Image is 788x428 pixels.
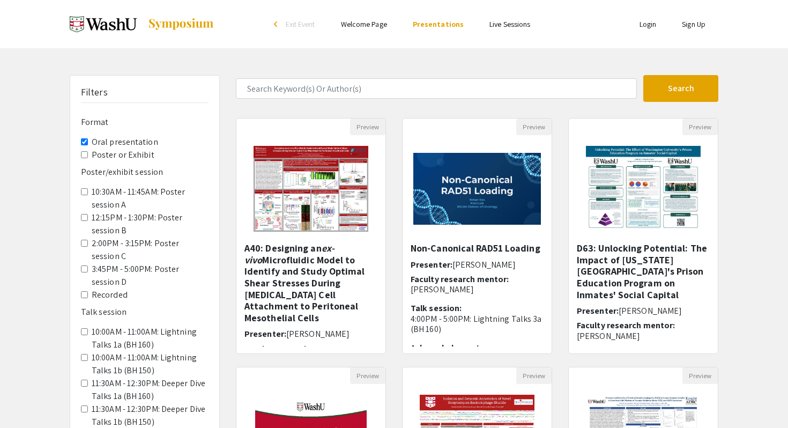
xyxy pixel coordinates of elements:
[236,78,637,99] input: Search Keyword(s) Or Author(s)
[411,242,544,254] h5: Non-Canonical RAD51 Loading
[244,343,343,355] span: Faculty research mentor:
[411,284,544,294] p: [PERSON_NAME]
[244,242,334,266] em: ex-vivo
[92,351,209,377] label: 10:00AM - 11:00AM: Lightning Talks 1b (BH 150)
[70,11,214,38] a: Spring 2025 Undergraduate Research Symposium
[92,237,209,263] label: 2:00PM - 3:15PM: Poster session C
[70,11,137,38] img: Spring 2025 Undergraduate Research Symposium
[577,331,710,341] p: [PERSON_NAME]
[619,305,682,316] span: [PERSON_NAME]
[682,367,718,384] button: Preview
[81,167,209,177] h6: Poster/exhibit session
[81,86,108,98] h5: Filters
[643,75,718,102] button: Search
[577,320,675,331] span: Faculty research mentor:
[411,260,544,270] h6: Presenter:
[243,135,378,242] img: <p>A40: Designing an <em>ex-vivo</em> Microfluidic Model to Identify and Study Optimal Shear Stre...
[81,117,209,127] h6: Format
[577,242,710,300] h5: D63: Unlocking Potential: The Impact of [US_STATE][GEOGRAPHIC_DATA]'s Prison Education Program on...
[682,19,705,29] a: Sign Up
[411,274,509,285] span: Faculty research mentor:
[274,21,280,27] div: arrow_back_ios
[147,18,214,31] img: Symposium by ForagerOne
[350,119,385,135] button: Preview
[402,118,552,354] div: Open Presentation <p>Non-Canonical RAD51 Loading</p>
[575,135,711,242] img: <p>D63: Unlocking Potential: The Impact of Washington University's Prison Education Program on In...
[489,19,530,29] a: Live Sessions
[92,289,128,301] label: Recorded
[81,307,209,317] h6: Talk session
[236,118,386,354] div: Open Presentation <p>A40: Designing an <em>ex-vivo</em> Microfluidic Model to Identify and Study ...
[286,328,350,340] span: [PERSON_NAME]
[411,314,544,334] p: 4:00PM - 5:00PM: Lightning Talks 3a (BH 160)
[640,19,657,29] a: Login
[244,242,377,323] h5: A40: Designing an Microfluidic Model to Identify and Study Optimal Shear Stresses During [MEDICAL...
[411,342,487,353] span: Acknowledgments:
[411,302,462,314] span: Talk session:
[341,19,387,29] a: Welcome Page
[577,306,710,316] h6: Presenter:
[92,211,209,237] label: 12:15PM - 1:30PM: Poster session B
[682,119,718,135] button: Preview
[92,377,209,403] label: 11:30AM - 12:30PM: Deeper Dive Talks 1a (BH 160)
[92,326,209,351] label: 10:00AM - 11:00AM: Lightning Talks 1a (BH 160)
[92,136,158,149] label: Oral presentation
[92,263,209,289] label: 3:45PM - 5:00PM: Poster session D
[403,142,552,235] img: <p>Non-Canonical RAD51 Loading</p>
[516,367,552,384] button: Preview
[413,19,464,29] a: Presentations
[452,259,516,270] span: [PERSON_NAME]
[568,118,718,354] div: Open Presentation <p>D63: Unlocking Potential: The Impact of Washington University's Prison Educa...
[8,380,46,420] iframe: Chat
[92,149,154,161] label: Poster or Exhibit
[92,186,209,211] label: 10:30AM - 11:45AM: Poster session A
[244,329,377,339] h6: Presenter:
[286,19,315,29] span: Exit Event
[350,367,385,384] button: Preview
[516,119,552,135] button: Preview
